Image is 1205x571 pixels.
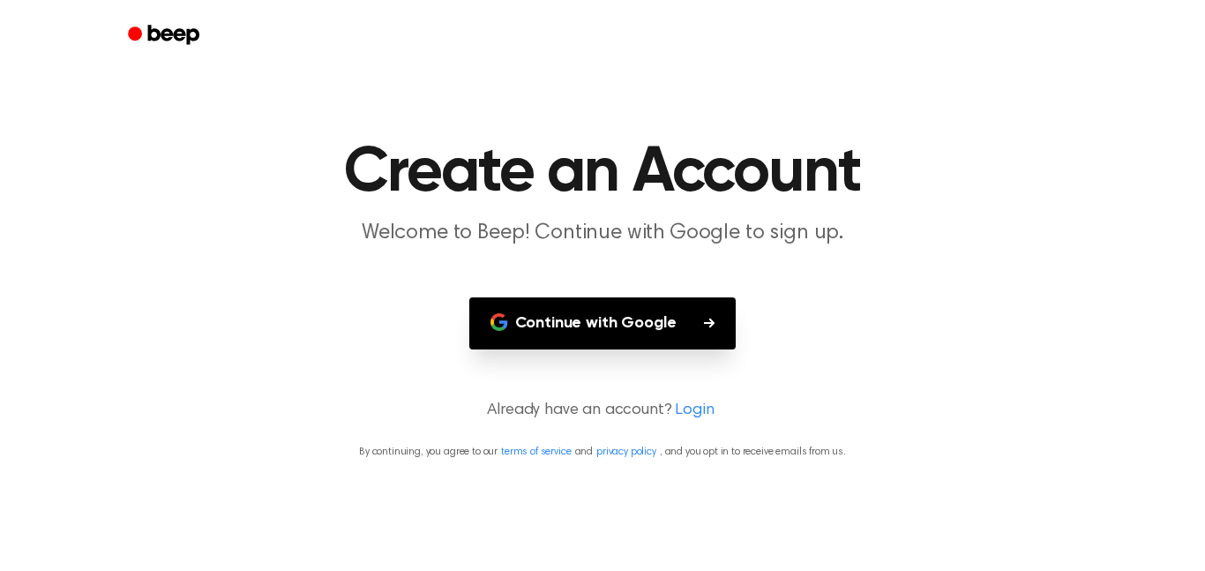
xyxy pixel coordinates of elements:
[21,444,1184,460] p: By continuing, you agree to our and , and you opt in to receive emails from us.
[469,297,737,349] button: Continue with Google
[21,399,1184,423] p: Already have an account?
[116,19,215,53] a: Beep
[264,219,941,248] p: Welcome to Beep! Continue with Google to sign up.
[151,141,1054,205] h1: Create an Account
[596,447,656,457] a: privacy policy
[675,399,714,423] a: Login
[501,447,571,457] a: terms of service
